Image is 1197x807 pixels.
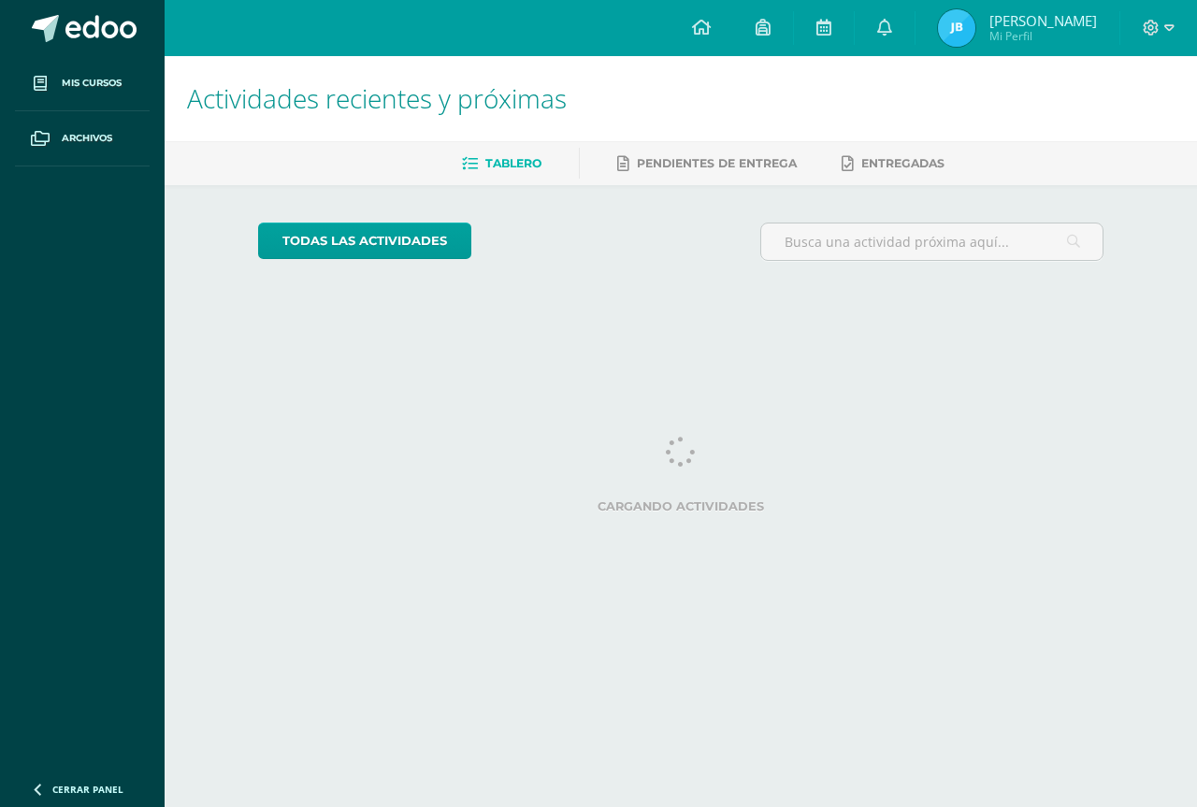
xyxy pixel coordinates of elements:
span: Archivos [62,131,112,146]
span: Entregadas [861,156,945,170]
a: Entregadas [842,149,945,179]
a: Archivos [15,111,150,166]
a: todas las Actividades [258,223,471,259]
span: Mis cursos [62,76,122,91]
span: Pendientes de entrega [637,156,797,170]
span: Tablero [485,156,541,170]
label: Cargando actividades [258,499,1104,513]
span: Mi Perfil [989,28,1097,44]
a: Pendientes de entrega [617,149,797,179]
a: Tablero [462,149,541,179]
span: Actividades recientes y próximas [187,80,567,116]
a: Mis cursos [15,56,150,111]
span: Cerrar panel [52,783,123,796]
span: [PERSON_NAME] [989,11,1097,30]
img: 35bfb0479b4527cc6c18c08d789e6a83.png [938,9,975,47]
input: Busca una actividad próxima aquí... [761,223,1103,260]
